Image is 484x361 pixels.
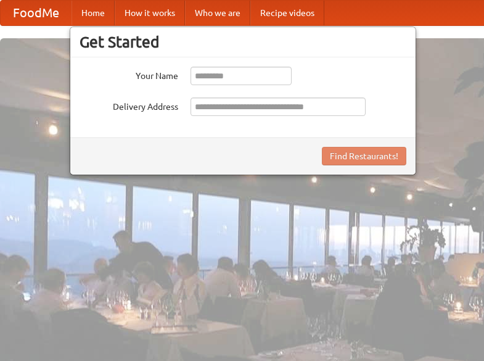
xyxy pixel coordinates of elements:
[185,1,250,25] a: Who we are
[115,1,185,25] a: How it works
[80,98,178,113] label: Delivery Address
[80,33,406,51] h3: Get Started
[72,1,115,25] a: Home
[250,1,324,25] a: Recipe videos
[1,1,72,25] a: FoodMe
[322,147,406,165] button: Find Restaurants!
[80,67,178,82] label: Your Name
